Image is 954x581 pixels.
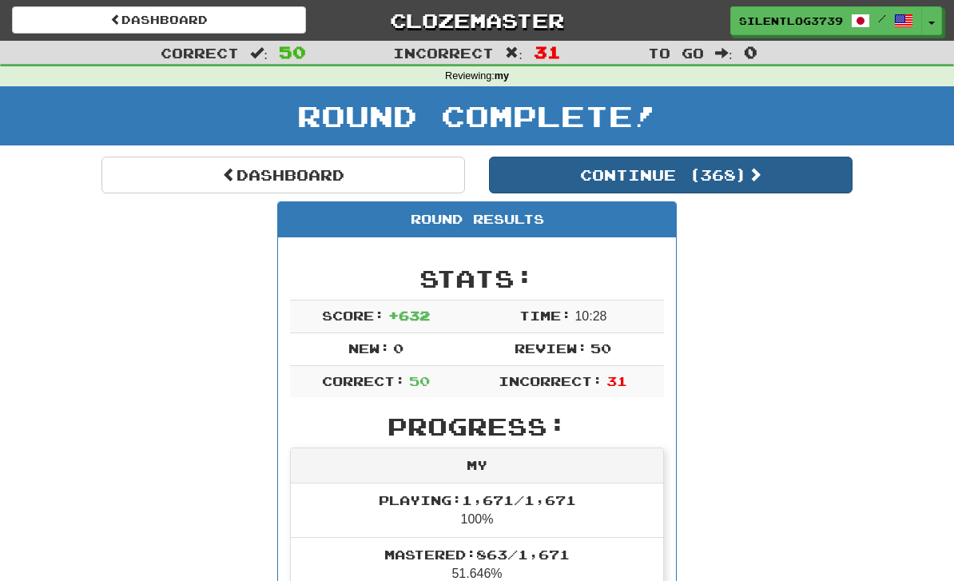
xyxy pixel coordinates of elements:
[12,6,306,34] a: Dashboard
[388,308,430,323] span: + 632
[648,45,704,61] span: To go
[278,202,676,237] div: Round Results
[290,413,664,440] h2: Progress:
[489,157,853,193] button: Continue (368)
[534,42,561,62] span: 31
[715,46,733,60] span: :
[290,265,664,292] h2: Stats:
[515,340,587,356] span: Review:
[499,373,602,388] span: Incorrect:
[6,100,948,132] h1: Round Complete!
[739,14,843,28] span: SilentLog3739
[291,448,663,484] div: my
[101,157,465,193] a: Dashboard
[519,308,571,323] span: Time:
[250,46,268,60] span: :
[878,13,886,24] span: /
[161,45,239,61] span: Correct
[322,373,405,388] span: Correct:
[379,492,576,507] span: Playing: 1,671 / 1,671
[322,308,384,323] span: Score:
[606,373,627,388] span: 31
[393,340,403,356] span: 0
[384,547,570,562] span: Mastered: 863 / 1,671
[495,70,509,82] strong: my
[393,45,494,61] span: Incorrect
[330,6,624,34] a: Clozemaster
[279,42,306,62] span: 50
[409,373,430,388] span: 50
[574,309,606,323] span: 10 : 28
[590,340,611,356] span: 50
[730,6,922,35] a: SilentLog3739 /
[348,340,390,356] span: New:
[291,484,663,538] li: 100%
[744,42,757,62] span: 0
[505,46,523,60] span: :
